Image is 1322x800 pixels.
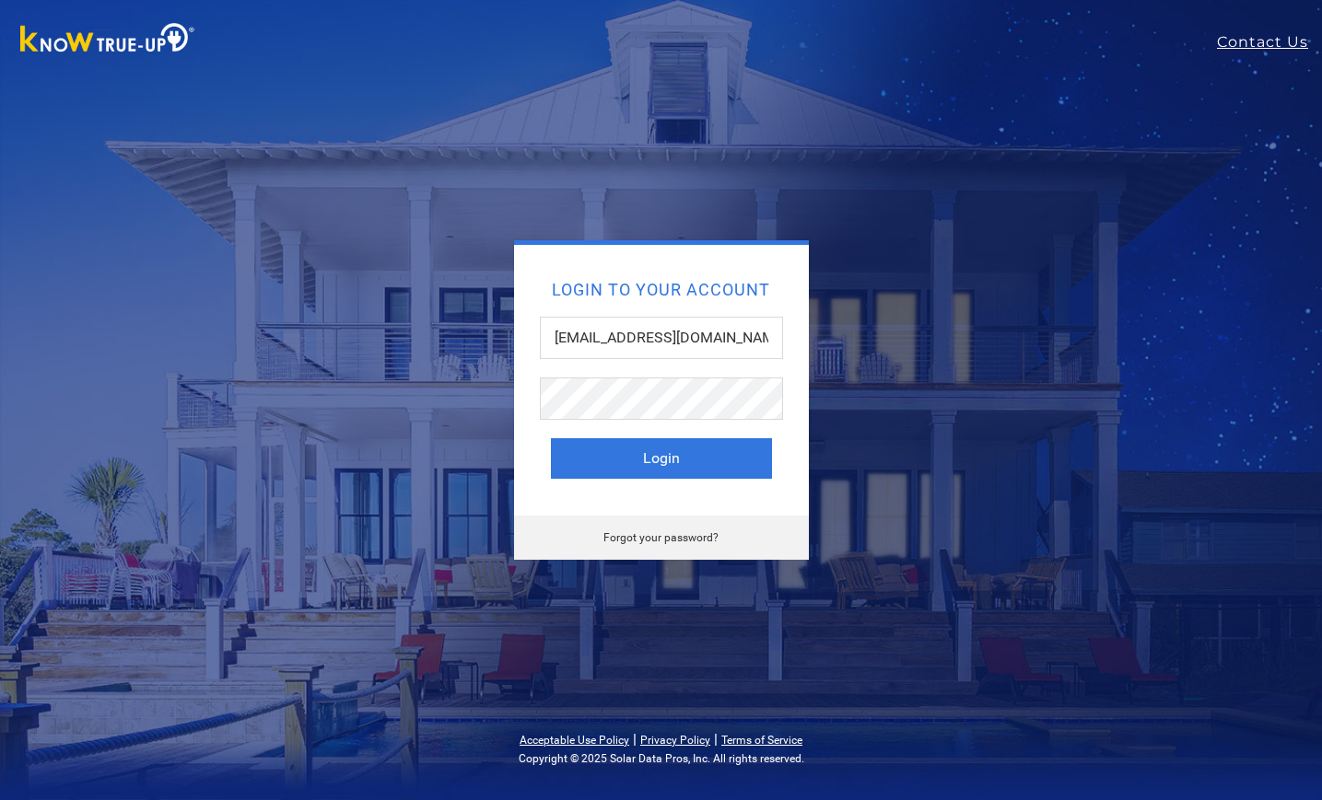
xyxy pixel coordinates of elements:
[603,531,719,544] a: Forgot your password?
[721,734,802,747] a: Terms of Service
[11,19,205,61] img: Know True-Up
[551,282,772,298] h2: Login to your account
[540,317,783,359] input: Email
[551,438,772,479] button: Login
[640,734,710,747] a: Privacy Policy
[1217,31,1322,53] a: Contact Us
[633,730,637,748] span: |
[520,734,629,747] a: Acceptable Use Policy
[714,730,718,748] span: |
